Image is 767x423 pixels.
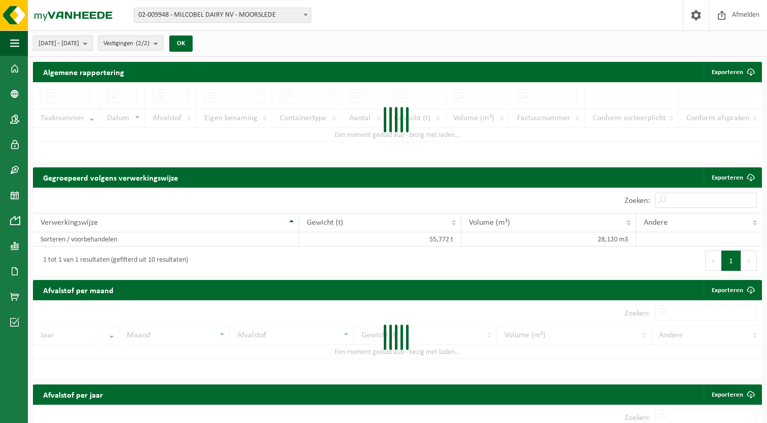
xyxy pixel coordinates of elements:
[704,167,761,188] a: Exporteren
[136,40,150,47] count: (2/2)
[741,251,757,271] button: Next
[704,280,761,300] a: Exporteren
[721,251,741,271] button: 1
[33,36,93,51] button: [DATE] - [DATE]
[469,219,510,227] span: Volume (m³)
[98,36,163,51] button: Vestigingen(2/2)
[41,219,98,227] span: Verwerkingswijze
[705,251,721,271] button: Previous
[307,219,343,227] span: Gewicht (t)
[103,36,150,51] span: Vestigingen
[704,384,761,405] a: Exporteren
[33,384,113,404] h2: Afvalstof per jaar
[169,36,193,52] button: OK
[39,36,79,51] span: [DATE] - [DATE]
[134,8,311,23] span: 02-009948 - MILCOBEL DAIRY NV - MOORSLEDE
[299,232,461,246] td: 55,772 t
[644,219,668,227] span: Andere
[625,197,650,205] label: Zoeken:
[33,62,134,82] h2: Algemene rapportering
[33,280,124,300] h2: Afvalstof per maand
[461,232,637,246] td: 28,120 m3
[33,167,188,187] h2: Gegroepeerd volgens verwerkingswijze
[704,62,761,82] button: Exporteren
[134,8,311,22] span: 02-009948 - MILCOBEL DAIRY NV - MOORSLEDE
[38,252,188,270] div: 1 tot 1 van 1 resultaten (gefilterd uit 10 resultaten)
[33,232,299,246] td: Sorteren / voorbehandelen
